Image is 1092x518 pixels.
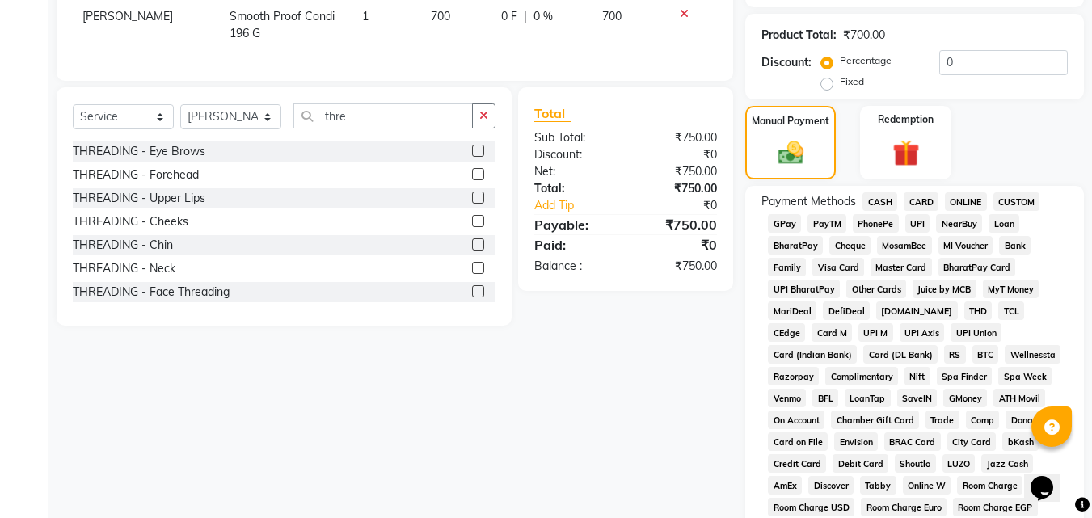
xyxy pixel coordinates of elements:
[73,284,230,301] div: THREADING - Face Threading
[863,345,938,364] span: Card (DL Bank)
[1002,432,1039,451] span: bKash
[904,367,930,385] span: Nift
[942,454,976,473] span: LUZO
[845,389,891,407] span: LoanTap
[989,214,1019,233] span: Loan
[843,27,885,44] div: ₹700.00
[938,236,993,255] span: MI Voucher
[951,323,1001,342] span: UPI Union
[768,280,840,298] span: UPI BharatPay
[626,180,729,197] div: ₹750.00
[878,112,934,127] label: Redemption
[1005,345,1060,364] span: Wellnessta
[877,236,932,255] span: MosamBee
[73,190,205,207] div: THREADING - Upper Lips
[768,236,823,255] span: BharatPay
[871,258,932,276] span: Master Card
[895,454,936,473] span: Shoutlo
[768,389,806,407] span: Venmo
[964,301,993,320] span: THD
[981,454,1033,473] span: Jazz Cash
[862,192,897,211] span: CASH
[972,345,999,364] span: BTC
[768,214,801,233] span: GPay
[82,9,173,23] span: [PERSON_NAME]
[643,197,730,214] div: ₹0
[501,8,517,25] span: 0 F
[768,498,854,516] span: Room Charge USD
[936,214,982,233] span: NearBuy
[937,367,993,385] span: Spa Finder
[913,280,976,298] span: Juice by MCB
[903,476,951,495] span: Online W
[768,258,806,276] span: Family
[858,323,893,342] span: UPI M
[522,180,626,197] div: Total:
[998,367,1052,385] span: Spa Week
[944,345,966,364] span: RS
[943,389,987,407] span: GMoney
[522,197,643,214] a: Add Tip
[831,411,919,429] span: Chamber Gift Card
[768,432,828,451] span: Card on File
[626,235,729,255] div: ₹0
[73,213,188,230] div: THREADING - Cheeks
[522,215,626,234] div: Payable:
[947,432,997,451] span: City Card
[925,411,959,429] span: Trade
[884,137,928,170] img: _gift.svg
[752,114,829,128] label: Manual Payment
[533,8,553,25] span: 0 %
[1006,411,1053,429] span: Donation
[812,258,864,276] span: Visa Card
[953,498,1038,516] span: Room Charge EGP
[834,432,878,451] span: Envision
[73,237,173,254] div: THREADING - Chin
[768,301,816,320] span: MariDeal
[966,411,1000,429] span: Comp
[522,146,626,163] div: Discount:
[884,432,941,451] span: BRAC Card
[812,323,852,342] span: Card M
[761,54,812,71] div: Discount:
[73,260,175,277] div: THREADING - Neck
[840,74,864,89] label: Fixed
[897,389,938,407] span: SaveIN
[534,105,571,122] span: Total
[812,389,838,407] span: BFL
[808,476,854,495] span: Discover
[626,129,729,146] div: ₹750.00
[761,193,856,210] span: Payment Methods
[522,258,626,275] div: Balance :
[807,214,846,233] span: PayTM
[431,9,450,23] span: 700
[768,367,819,385] span: Razorpay
[833,454,888,473] span: Debit Card
[853,214,899,233] span: PhonePe
[768,454,826,473] span: Credit Card
[522,129,626,146] div: Sub Total:
[993,192,1040,211] span: CUSTOM
[957,476,1022,495] span: Room Charge
[876,301,958,320] span: [DOMAIN_NAME]
[904,192,938,211] span: CARD
[768,323,805,342] span: CEdge
[999,236,1031,255] span: Bank
[602,9,622,23] span: 700
[761,27,837,44] div: Product Total:
[626,163,729,180] div: ₹750.00
[768,411,824,429] span: On Account
[230,9,335,40] span: Smooth Proof Condi 196 G
[825,367,898,385] span: Complimentary
[829,236,871,255] span: Cheque
[860,476,896,495] span: Tabby
[768,345,857,364] span: Card (Indian Bank)
[840,53,892,68] label: Percentage
[938,258,1016,276] span: BharatPay Card
[522,163,626,180] div: Net:
[522,235,626,255] div: Paid:
[983,280,1039,298] span: MyT Money
[73,166,199,183] div: THREADING - Forehead
[524,8,527,25] span: |
[293,103,473,128] input: Search or Scan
